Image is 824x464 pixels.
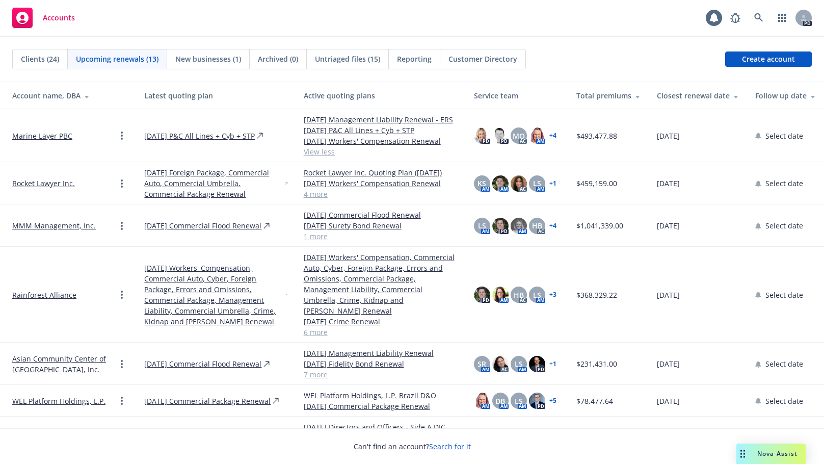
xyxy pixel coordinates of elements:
a: 1 more [304,231,458,242]
span: Untriaged files (15) [315,54,380,64]
a: + 5 [549,398,556,404]
div: Latest quoting plan [144,90,287,101]
a: [DATE] Workers' Compensation, Commercial Auto, Cyber, Foreign Package, Errors and Omissions, Comm... [304,252,458,316]
img: photo [474,287,490,303]
span: [DATE] [657,290,680,300]
span: Select date [765,358,803,369]
a: Asian Community Center of [GEOGRAPHIC_DATA], Inc. [12,353,116,375]
span: [DATE] [657,131,680,141]
a: [DATE] Workers' Compensation Renewal [304,136,458,146]
span: $459,159.00 [576,178,617,189]
a: Rocket Lawyer Inc. [12,178,75,189]
a: + 4 [549,223,556,229]
a: Search [749,8,769,28]
span: LS [533,290,541,300]
a: Open options [116,220,128,232]
img: photo [492,127,509,144]
div: Follow up date [755,90,816,101]
span: LS [478,220,486,231]
a: [DATE] Commercial Package Renewal [304,401,458,411]
span: New businesses (1) [175,54,241,64]
span: Can't find an account? [354,441,471,452]
span: [DATE] [657,220,680,231]
a: Open options [116,289,128,301]
a: [DATE] Commercial Flood Renewal [304,210,458,220]
div: Drag to move [736,444,749,464]
a: Open options [116,177,128,190]
button: Nova Assist [736,444,806,464]
a: Open options [116,358,128,370]
a: Switch app [772,8,792,28]
span: $78,477.64 [576,396,613,406]
a: [DATE] Surety Bond Renewal [304,220,458,231]
a: WEL Platform Holdings, L.P. Brazil D&O [304,390,458,401]
span: MQ [513,131,525,141]
a: MMM Management, Inc. [12,220,96,231]
a: [DATE] P&C All Lines + Cyb + STP [304,125,458,136]
a: 7 more [304,369,458,380]
a: [DATE] Commercial Flood Renewal [144,358,261,369]
span: Nova Assist [757,449,798,458]
a: View less [304,146,458,157]
span: Select date [765,131,803,141]
img: photo [529,127,545,144]
a: WEL Platform Holdings, L.P. [12,396,105,406]
a: [DATE] Commercial Flood Renewal [144,220,261,231]
span: KS [477,178,486,189]
span: HB [514,290,524,300]
a: + 1 [549,181,556,187]
img: photo [529,393,545,409]
span: Reporting [397,54,432,64]
a: 6 more [304,327,458,338]
a: [DATE] Directors and Officers - Side A DIC, Management Liability, Directors and Officers Renewal [304,422,458,454]
span: Select date [765,220,803,231]
a: [DATE] Fidelity Bond Renewal [304,358,458,369]
span: $231,431.00 [576,358,617,369]
span: [DATE] [657,178,680,189]
a: [DATE] Crime Renewal [304,316,458,327]
span: [DATE] [657,358,680,369]
span: [DATE] [657,396,680,406]
span: Upcoming renewals (13) [76,54,158,64]
div: Total premiums [576,90,641,101]
span: Accounts [43,14,75,22]
img: photo [492,356,509,372]
div: Service team [474,90,560,101]
span: $1,041,339.00 [576,220,623,231]
a: Marine Layer PBC [12,131,72,141]
a: [DATE] P&C All Lines + Cyb + STP [144,131,255,141]
a: Create account [725,51,812,67]
span: LS [515,358,523,369]
span: $368,329.22 [576,290,617,300]
img: photo [492,175,509,192]
span: Customer Directory [448,54,517,64]
a: Open options [116,130,128,142]
a: Open options [116,395,128,407]
span: LS [533,178,541,189]
div: Active quoting plans [304,90,458,101]
span: Create account [742,49,795,69]
div: Closest renewal date [657,90,739,101]
img: photo [492,287,509,303]
img: photo [474,393,490,409]
a: Rocket Lawyer Inc. Quoting Plan ([DATE]) [304,167,458,178]
a: [DATE] Foreign Package, Commercial Auto, Commercial Umbrella, Commercial Package Renewal [144,167,282,199]
img: photo [511,218,527,234]
img: photo [474,127,490,144]
span: LS [515,396,523,406]
a: [DATE] Commercial Package Renewal [144,396,271,406]
a: + 4 [549,133,556,139]
a: Accounts [8,4,79,32]
span: DB [495,396,505,406]
span: HB [532,220,542,231]
a: Rainforest Alliance [12,290,76,300]
img: photo [511,175,527,192]
span: $493,477.88 [576,131,617,141]
div: Account name, DBA [12,90,128,101]
a: [DATE] Management Liability Renewal [304,348,458,358]
a: [DATE] Workers' Compensation Renewal [304,178,458,189]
